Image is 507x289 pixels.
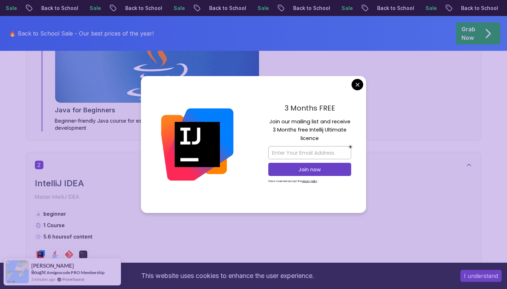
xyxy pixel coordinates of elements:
img: intellij logo [36,250,45,259]
p: Back to School [26,5,74,12]
div: This website uses cookies to enhance the user experience. [5,268,450,284]
p: Grab Now [461,25,475,42]
p: Sale [242,5,265,12]
p: Back to School [110,5,158,12]
img: provesource social proof notification image [6,260,29,283]
span: 3 minutes ago [31,276,55,282]
p: Sale [326,5,349,12]
a: Amigoscode PRO Membership [47,269,105,275]
a: Java for Beginners card2.41hJava for BeginnersBeginner-friendly Java course for essential program... [55,18,259,132]
p: Sale [74,5,97,12]
span: Bought [31,269,46,275]
span: 2 [35,161,43,169]
p: Back to School [445,5,494,12]
h2: IntelliJ IDEA [35,178,472,189]
button: Accept cookies [460,270,502,282]
p: 5.6 hours of content [43,233,93,240]
p: beginner [43,210,66,218]
p: Beginner-friendly Java course for essential programming skills and application development [55,117,259,132]
img: terminal logo [79,250,88,259]
p: 🔥 Back to School Sale - Our best prices of the year! [9,29,154,38]
p: Back to School [278,5,326,12]
span: 1 Course [43,222,65,228]
p: Sale [158,5,181,12]
p: Back to School [194,5,242,12]
img: Java for Beginners card [55,18,259,103]
h2: Java for Beginners [55,105,115,115]
img: java logo [51,250,59,259]
p: Back to School [361,5,410,12]
img: git logo [65,250,73,259]
a: ProveSource [62,276,84,282]
p: Master IntelliJ IDEA [35,192,472,202]
span: [PERSON_NAME] [31,263,74,269]
p: Sale [410,5,433,12]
